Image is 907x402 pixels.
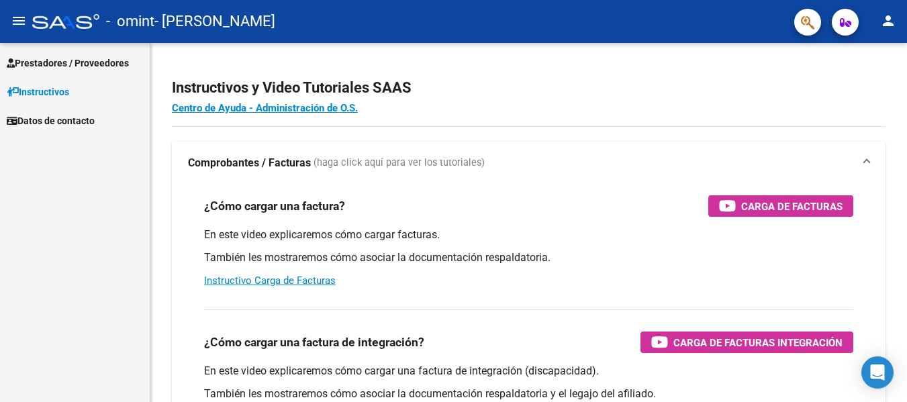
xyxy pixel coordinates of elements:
p: También les mostraremos cómo asociar la documentación respaldatoria y el legajo del afiliado. [204,387,853,401]
a: Instructivo Carga de Facturas [204,274,336,287]
span: Datos de contacto [7,113,95,128]
span: (haga click aquí para ver los tutoriales) [314,156,485,170]
a: Centro de Ayuda - Administración de O.S. [172,102,358,114]
span: - [PERSON_NAME] [154,7,275,36]
mat-icon: menu [11,13,27,29]
h2: Instructivos y Video Tutoriales SAAS [172,75,886,101]
p: También les mostraremos cómo asociar la documentación respaldatoria. [204,250,853,265]
mat-expansion-panel-header: Comprobantes / Facturas (haga click aquí para ver los tutoriales) [172,142,886,185]
span: Prestadores / Proveedores [7,56,129,70]
span: - omint [106,7,154,36]
button: Carga de Facturas [708,195,853,217]
strong: Comprobantes / Facturas [188,156,311,170]
p: En este video explicaremos cómo cargar una factura de integración (discapacidad). [204,364,853,379]
h3: ¿Cómo cargar una factura de integración? [204,333,424,352]
span: Carga de Facturas [741,198,843,215]
div: Open Intercom Messenger [861,356,894,389]
p: En este video explicaremos cómo cargar facturas. [204,228,853,242]
button: Carga de Facturas Integración [640,332,853,353]
span: Instructivos [7,85,69,99]
h3: ¿Cómo cargar una factura? [204,197,345,215]
mat-icon: person [880,13,896,29]
span: Carga de Facturas Integración [673,334,843,351]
